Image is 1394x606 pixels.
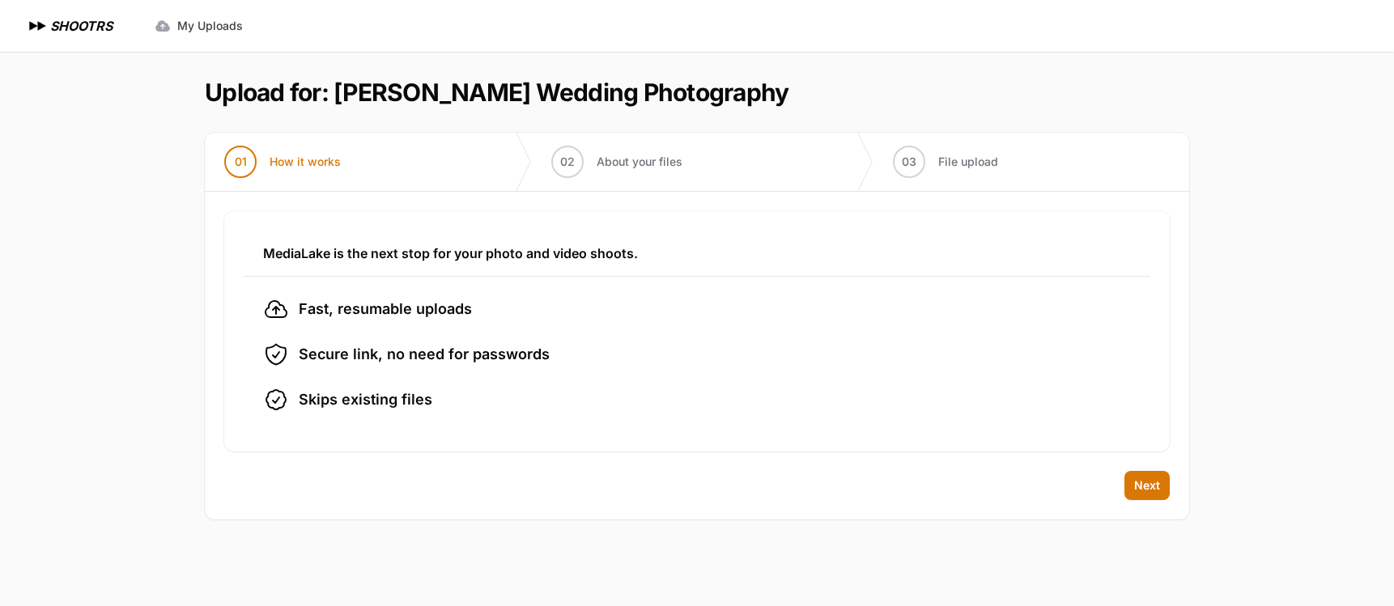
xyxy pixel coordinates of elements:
a: My Uploads [145,11,253,40]
button: Next [1124,471,1170,500]
img: SHOOTRS [26,16,50,36]
a: SHOOTRS SHOOTRS [26,16,113,36]
span: 02 [560,154,575,170]
span: 03 [902,154,916,170]
span: Secure link, no need for passwords [299,343,550,366]
h1: SHOOTRS [50,16,113,36]
span: 01 [235,154,247,170]
button: 01 How it works [205,133,360,191]
h1: Upload for: [PERSON_NAME] Wedding Photography [205,78,788,107]
span: How it works [270,154,341,170]
span: File upload [938,154,998,170]
button: 02 About your files [532,133,702,191]
span: Fast, resumable uploads [299,298,472,320]
span: About your files [597,154,682,170]
span: Next [1134,477,1160,494]
h3: MediaLake is the next stop for your photo and video shoots. [263,244,1131,263]
span: Skips existing files [299,388,432,411]
button: 03 File upload [873,133,1018,191]
span: My Uploads [177,18,243,34]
